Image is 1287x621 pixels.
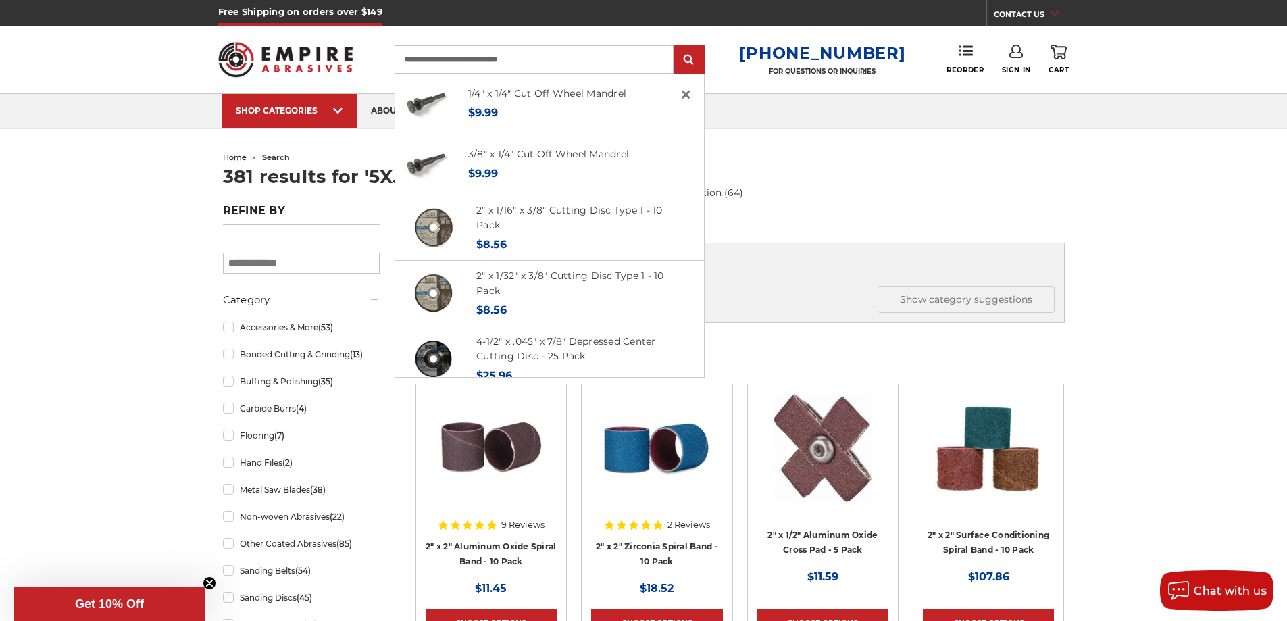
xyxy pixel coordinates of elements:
span: (2) [282,457,293,468]
img: 2" x 1/16" x 3/8" Cut Off Wheel [411,205,457,251]
span: $107.86 [968,570,1009,583]
img: 1/4" inch x 1/4" inch mandrel [403,81,449,127]
span: $9.99 [468,167,498,180]
span: (22) [330,512,345,522]
span: (4) [296,403,307,414]
input: Submit [676,47,703,74]
div: Did you mean: [426,253,1055,267]
span: × [680,81,692,107]
img: 2" x 2" Spiral Bands Zirconia Aluminum [603,394,711,502]
a: 2" x 1/16" x 3/8" Cutting Disc Type 1 - 10 Pack [476,204,663,232]
h5: Categories [426,286,1055,313]
span: Get 10% Off [75,597,144,611]
span: $8.56 [476,303,507,316]
span: 9 Reviews [501,520,545,529]
img: 2" x 2" AOX Spiral Bands [437,394,545,502]
a: Non-woven Abrasives [223,505,380,528]
img: Empire Abrasives [218,33,353,86]
a: Accessories & More [223,316,380,339]
h1: 381 results for '5X.018X1/2' [223,168,1065,186]
a: Sanding Belts [223,559,380,582]
span: 2 Reviews [667,520,710,529]
span: (38) [310,485,326,495]
span: (53) [318,322,333,332]
a: home [223,153,247,162]
a: [PHONE_NUMBER] [739,43,905,63]
div: SHOP CATEGORIES [236,105,344,116]
a: CONTACT US [994,7,1069,26]
span: $11.59 [807,570,838,583]
a: 3/8" x 1/4" Cut Off Wheel Mandrel [468,148,629,160]
a: Carbide Burrs [223,397,380,420]
a: 2" x 2" Aluminum Oxide Spiral Band - 10 Pack [426,541,556,567]
span: (35) [318,376,333,387]
h5: Refine by [223,204,380,225]
span: (45) [297,593,312,603]
span: (7) [274,430,284,441]
a: 4-1/2" x .045" x 7/8" Depressed Center Cutting Disc - 25 Pack [476,335,656,363]
button: Chat with us [1160,570,1273,611]
a: Hand Files [223,451,380,474]
a: Metal Saw Blades [223,478,380,501]
a: Flooring [223,424,380,447]
a: 2" x 2" AOX Spiral Bands [426,394,557,525]
span: Cart [1049,66,1069,74]
a: Reorder [947,45,984,74]
span: Reorder [947,66,984,74]
span: (85) [336,539,352,549]
a: 2" x 2" Surface Conditioning Spiral Band - 10 Pack [928,530,1049,555]
a: Close [675,84,697,105]
span: search [262,153,290,162]
button: Show category suggestions [878,286,1055,313]
a: Bonded Cutting & Grinding [223,343,380,366]
span: Chat with us [1194,585,1267,597]
a: about us [357,94,428,128]
a: 2" x 2" Zirconia Spiral Band - 10 Pack [596,541,718,567]
span: (13) [350,349,363,359]
a: 2" x 1/32" x 3/8" Cutting Disc Type 1 - 10 Pack [476,270,664,297]
span: Sign In [1002,66,1031,74]
a: 2" x 2" Spiral Bands Zirconia Aluminum [591,394,722,525]
img: 4-1/2" x 3/64" x 7/8" Depressed Center Type 27 Cut Off Wheel [411,336,457,382]
p: FOR QUESTIONS OR INQUIRIES [739,67,905,76]
a: 2" x 1/2" Aluminum Oxide Cross Pad - 5 Pack [767,530,878,555]
span: $11.45 [475,582,507,595]
a: Other Coated Abrasives [223,532,380,555]
span: (54) [295,566,311,576]
img: 2" x 1/32" x 3/8" Cut Off Wheel [411,270,457,316]
a: Sanding Discs [223,586,380,610]
img: 3/8" inch x 1/4" inch mandrel [403,142,449,188]
a: Abrasive Cross Pad [757,394,888,525]
h5: Category [223,292,380,308]
img: Abrasive Cross Pad [774,394,872,502]
a: Cart [1049,45,1069,74]
a: 1/4" x 1/4" Cut Off Wheel Mandrel [468,87,626,99]
span: $18.52 [640,582,674,595]
a: Buffing & Polishing [223,370,380,393]
span: $25.96 [476,369,512,382]
span: $9.99 [468,106,498,119]
a: 2" x 2" Scotch Brite Spiral Band [923,394,1054,525]
div: Get 10% OffClose teaser [14,587,205,621]
button: Close teaser [203,576,216,590]
span: $8.56 [476,238,507,251]
img: 2" x 2" Scotch Brite Spiral Band [934,394,1042,502]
